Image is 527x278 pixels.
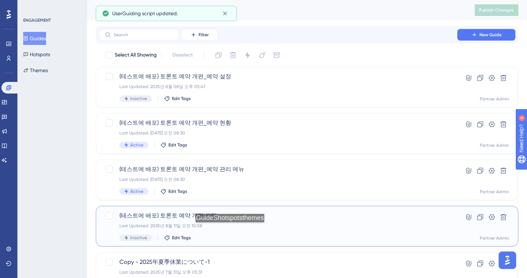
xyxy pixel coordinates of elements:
span: Select All Showing [115,51,157,59]
div: 4 [50,4,53,9]
span: Edit Tags [168,188,187,194]
div: Last Updated: 2025년 7월 31일 오후 05:31 [119,269,437,275]
span: Edit Tags [172,235,191,241]
span: Inactive [130,235,147,241]
button: Edit Tags [160,142,187,148]
input: Search [114,32,172,37]
div: Partner Admin [480,235,509,241]
button: New Guide [457,29,515,41]
span: Active [130,142,143,148]
button: Themes [23,64,48,77]
span: Copy - 2025年夏季休業について-1 [119,258,437,266]
span: Publish Changes [479,7,514,13]
div: ENGAGEMENT [23,17,51,23]
button: Edit Tags [160,188,187,194]
div: Partner Admin [480,189,509,195]
button: Edit Tags [164,96,191,101]
button: Publish Changes [475,4,518,16]
span: Inactive [130,96,147,101]
span: Deselect [172,51,193,59]
span: (테스트에 배포) 토론토 예약 개편_예약 관리 메뉴 [119,165,437,174]
span: (테스트에 배포) 토론토 예약 개편_예약 설정 [119,72,437,81]
span: New Guide [479,32,502,38]
span: Edit Tags [168,142,187,148]
div: Last Updated: [DATE] 오전 08:30 [119,130,437,136]
div: Last Updated: [DATE] 오전 08:30 [119,177,437,182]
span: Filter [199,32,209,38]
button: Deselect [166,49,199,62]
span: UserGuiding script updated. [112,9,178,18]
div: Last Updated: 2025년 8월 08일 오후 05:47 [119,84,437,90]
div: Guides [96,5,457,15]
iframe: UserGuiding AI Assistant Launcher [497,249,518,271]
button: Filter [181,29,218,41]
div: Partner Admin [480,96,509,102]
button: Hotspots [23,48,50,61]
button: Guides [23,32,46,45]
div: Last Updated: 2025년 8월 11일 오전 10:58 [119,223,437,229]
span: (테스트에 배포) 토론토 예약 개편 모달 [119,211,437,220]
span: (테스트에 배포) 토론토 예약 개편_예약 현황 [119,119,437,127]
span: Need Help? [17,2,45,11]
span: Edit Tags [172,96,191,101]
button: Edit Tags [164,235,191,241]
div: Partner Admin [480,142,509,148]
span: Active [130,188,143,194]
